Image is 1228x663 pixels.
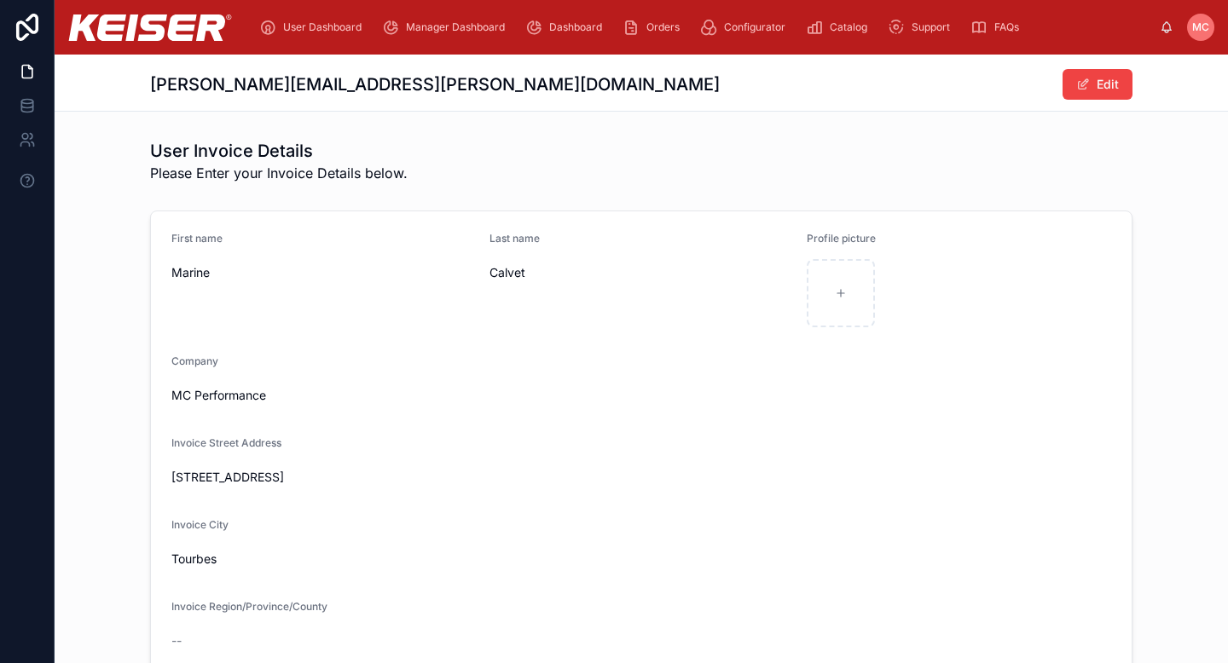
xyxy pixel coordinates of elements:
span: Marine [171,264,476,281]
img: App logo [68,14,232,41]
span: -- [171,632,182,649]
span: Company [171,355,218,367]
a: FAQs [965,12,1031,43]
h1: User Invoice Details [150,139,408,163]
a: Catalog [801,12,879,43]
h1: [PERSON_NAME][EMAIL_ADDRESS][PERSON_NAME][DOMAIN_NAME] [150,72,720,96]
span: Last name [489,232,540,245]
a: Configurator [695,12,797,43]
span: Catalog [830,20,867,34]
span: Profile picture [807,232,876,245]
span: MC Performance [171,387,1111,404]
span: Configurator [724,20,785,34]
span: Support [912,20,950,34]
a: Orders [617,12,692,43]
span: User Dashboard [283,20,362,34]
span: First name [171,232,223,245]
div: scrollable content [246,9,1160,46]
span: Dashboard [549,20,602,34]
a: Support [883,12,962,43]
span: MC [1192,20,1209,34]
span: Calvet [489,264,794,281]
span: Please Enter your Invoice Details below. [150,163,408,183]
span: Manager Dashboard [406,20,505,34]
span: Invoice City [171,518,229,531]
button: Edit [1063,69,1132,100]
span: [STREET_ADDRESS] [171,469,1111,486]
span: FAQs [994,20,1019,34]
a: Manager Dashboard [377,12,517,43]
span: Invoice Region/Province/County [171,600,327,613]
span: Invoice Street Address [171,436,281,449]
a: Dashboard [520,12,614,43]
a: User Dashboard [254,12,374,43]
span: Orders [646,20,680,34]
span: Tourbes [171,551,1111,568]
